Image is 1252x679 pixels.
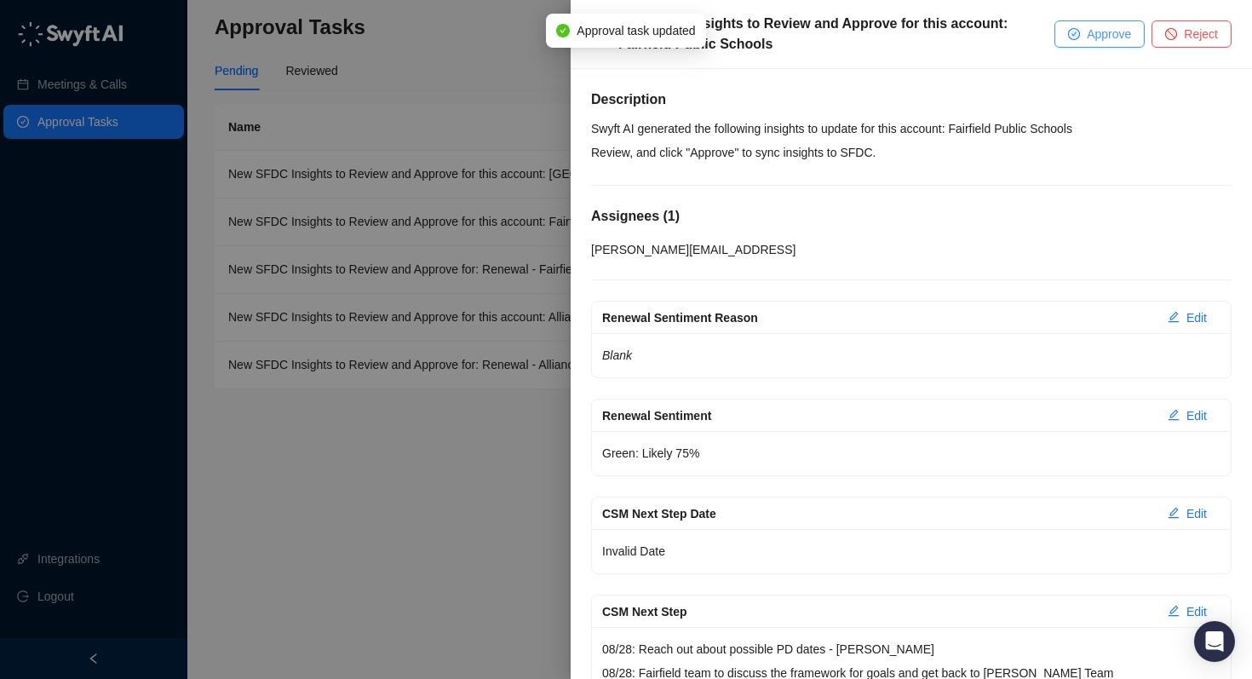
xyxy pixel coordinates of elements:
[602,348,632,362] em: Blank
[1154,402,1220,429] button: Edit
[1151,20,1232,48] button: Reject
[591,117,1232,141] p: Swyft AI generated the following insights to update for this account: Fairfield Public Schools
[618,14,1054,55] div: New SFDC Insights to Review and Approve for this account: Fairfield Public Schools
[1154,598,1220,625] button: Edit
[1184,25,1218,43] span: Reject
[1068,28,1080,40] span: check-circle
[1165,28,1177,40] span: stop
[1168,605,1180,617] span: edit
[591,89,1232,110] h5: Description
[1194,621,1235,662] div: Open Intercom Messenger
[1186,308,1207,327] span: Edit
[602,308,1154,327] div: Renewal Sentiment Reason
[1168,311,1180,323] span: edit
[556,24,570,37] span: check-circle
[602,441,1220,465] p: Green: Likely 75%
[602,406,1154,425] div: Renewal Sentiment
[1168,507,1180,519] span: edit
[602,539,1220,563] p: Invalid Date
[602,602,1154,621] div: CSM Next Step
[591,206,1232,227] h5: Assignees ( 1 )
[1186,504,1207,523] span: Edit
[1154,304,1220,331] button: Edit
[591,141,1232,164] p: Review, and click "Approve" to sync insights to SFDC.
[1054,20,1145,48] button: Approve
[577,21,695,40] span: Approval task updated
[1186,406,1207,425] span: Edit
[1154,500,1220,527] button: Edit
[591,243,795,256] span: [PERSON_NAME][EMAIL_ADDRESS]
[602,504,1154,523] div: CSM Next Step Date
[1168,409,1180,421] span: edit
[1186,602,1207,621] span: Edit
[1087,25,1131,43] span: Approve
